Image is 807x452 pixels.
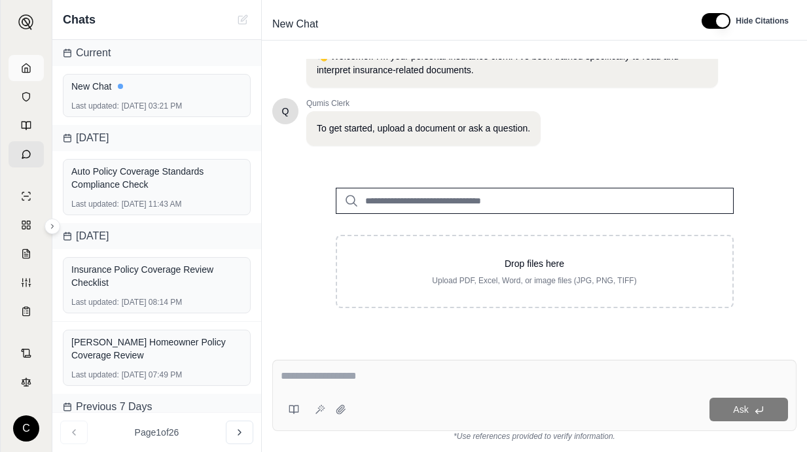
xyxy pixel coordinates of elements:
button: Expand sidebar [13,9,39,35]
div: Previous 7 Days [52,394,261,420]
div: Current [52,40,261,66]
span: Last updated: [71,101,119,111]
p: Upload PDF, Excel, Word, or image files (JPG, PNG, TIFF) [358,275,711,286]
a: Claim Coverage [9,241,44,267]
span: Last updated: [71,199,119,209]
div: [DATE] [52,223,261,249]
span: Last updated: [71,370,119,380]
div: Auto Policy Coverage Standards Compliance Check [71,165,242,191]
button: New Chat [235,12,251,27]
span: Last updated: [71,297,119,307]
div: [PERSON_NAME] Homeowner Policy Coverage Review [71,336,242,362]
p: To get started, upload a document or ask a question. [317,122,530,135]
p: Drop files here [358,257,711,270]
a: Contract Analysis [9,340,44,366]
span: Hide Citations [736,16,789,26]
a: Coverage Table [9,298,44,324]
span: Chats [63,10,96,29]
a: Policy Comparisons [9,212,44,238]
a: Single Policy [9,183,44,209]
div: Edit Title [267,14,686,35]
a: Chat [9,141,44,167]
a: Documents Vault [9,84,44,110]
div: New Chat [71,80,242,93]
div: [DATE] [52,125,261,151]
a: Custom Report [9,269,44,296]
div: *Use references provided to verify information. [272,431,797,442]
a: Legal Search Engine [9,369,44,395]
img: Expand sidebar [18,14,34,30]
div: Insurance Policy Coverage Review Checklist [71,263,242,289]
p: 👋 Welcome!! I'm your personal insurance clerk. I've been trained specifically to read and interpr... [317,50,708,77]
span: Hello [282,105,289,118]
div: [DATE] 03:21 PM [71,101,242,111]
div: [DATE] 08:14 PM [71,297,242,307]
button: Expand sidebar [45,218,60,234]
div: [DATE] 07:49 PM [71,370,242,380]
span: Qumis Clerk [306,98,541,109]
button: Ask [709,398,788,421]
span: Ask [733,404,748,415]
a: Home [9,55,44,81]
span: Page 1 of 26 [135,426,179,439]
div: C [13,415,39,442]
div: [DATE] 11:43 AM [71,199,242,209]
span: New Chat [267,14,323,35]
a: Prompt Library [9,113,44,139]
